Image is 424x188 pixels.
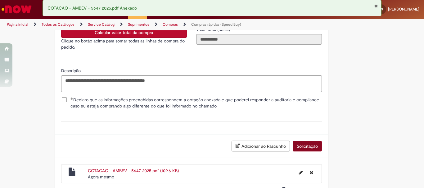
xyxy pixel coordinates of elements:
[47,5,137,11] span: COTACAO - AMBEV - 5647 2025.pdf Anexado
[7,22,28,27] a: Página inicial
[61,38,187,50] p: Clique no botão acima para somar todas as linhas de compra do pedido.
[191,22,241,27] a: Compras rápidas (Speed Buy)
[88,168,179,173] a: COTACAO - AMBEV - 5647 2025.pdf (109.6 KB)
[196,34,322,45] input: Valor Total (REAL)
[295,168,306,177] button: Editar nome de arquivo COTACAO - AMBEV - 5647 2025.pdf
[61,27,187,38] button: Calcular valor total da compra
[1,3,33,15] img: ServiceNow
[5,19,278,30] ul: Trilhas de página
[88,22,115,27] a: Service Catalog
[163,22,178,27] a: Compras
[374,3,378,8] button: Fechar Notificação
[88,174,114,180] time: 01/10/2025 08:28:56
[128,22,149,27] a: Suprimentos
[306,168,317,177] button: Excluir COTACAO - AMBEV - 5647 2025.pdf
[61,75,322,92] textarea: Descrição
[61,68,82,73] span: Descrição
[70,97,322,109] span: Declaro que as informações preenchidas correspondem a cotação anexada e que poderei responder a a...
[42,22,74,27] a: Todos os Catálogos
[293,141,322,151] button: Solicitação
[88,174,114,180] span: Agora mesmo
[388,7,419,12] span: [PERSON_NAME]
[70,97,73,100] span: Obrigatório Preenchido
[232,141,290,151] button: Adicionar ao Rascunho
